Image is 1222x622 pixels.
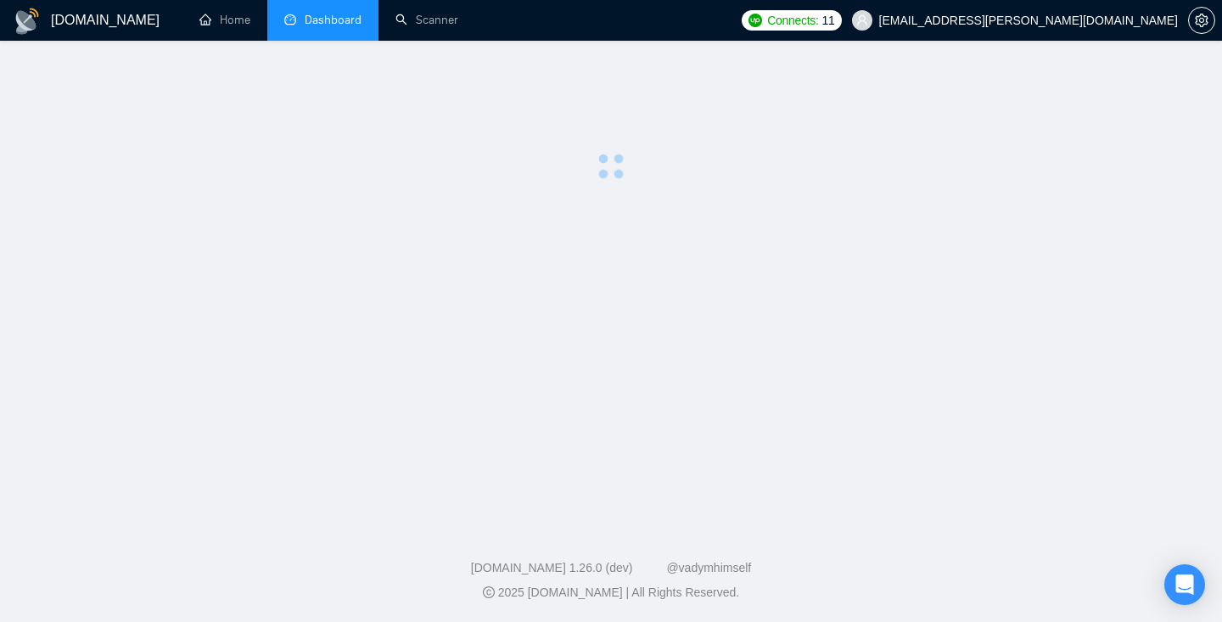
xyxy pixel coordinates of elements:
[199,13,250,27] a: homeHome
[1189,14,1214,27] span: setting
[14,584,1208,602] div: 2025 [DOMAIN_NAME] | All Rights Reserved.
[767,11,818,30] span: Connects:
[395,13,458,27] a: searchScanner
[666,561,751,574] a: @vadymhimself
[305,13,362,27] span: Dashboard
[14,8,41,35] img: logo
[822,11,835,30] span: 11
[471,561,633,574] a: [DOMAIN_NAME] 1.26.0 (dev)
[1188,14,1215,27] a: setting
[748,14,762,27] img: upwork-logo.png
[284,14,296,25] span: dashboard
[483,586,495,598] span: copyright
[1188,7,1215,34] button: setting
[1164,564,1205,605] div: Open Intercom Messenger
[856,14,868,26] span: user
